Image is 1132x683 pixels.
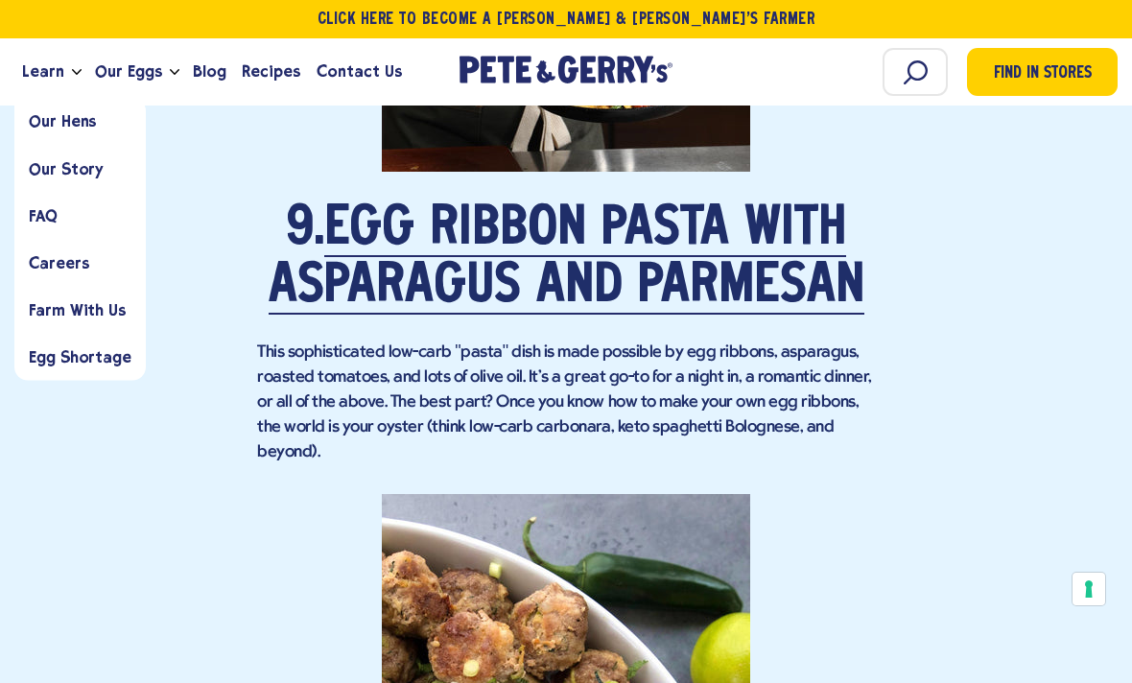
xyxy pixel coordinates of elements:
[29,300,126,318] span: Farm With Us
[1073,573,1105,605] button: Your consent preferences for tracking technologies
[14,333,146,380] a: Egg Shortage
[193,59,226,83] span: Blog
[185,46,234,98] a: Blog
[317,59,402,83] span: Contact Us
[14,98,146,145] a: Our Hens
[14,286,146,333] a: Farm With Us
[95,59,162,83] span: Our Eggs
[269,203,864,315] a: Egg Ribbon Pasta with Asparagus and Parmesan
[883,48,948,96] input: Search
[22,59,64,83] span: Learn
[14,145,146,192] a: Our Story
[14,192,146,239] a: FAQ
[29,347,131,365] span: Egg Shortage
[309,46,410,98] a: Contact Us
[170,69,179,76] button: Open the dropdown menu for Our Eggs
[967,48,1118,96] a: Find in Stores
[29,206,58,224] span: FAQ
[87,46,170,98] a: Our Eggs
[29,159,104,177] span: Our Story
[72,69,82,76] button: Open the dropdown menu for Learn
[29,112,96,130] span: Our Hens
[14,239,146,286] a: Careers
[29,253,88,271] span: Careers
[242,59,300,83] span: Recipes
[994,61,1092,87] span: Find in Stores
[257,341,875,465] p: This sophisticated low-carb "pasta" dish is made possible by egg ribbons, asparagus, roasted toma...
[234,46,308,98] a: Recipes
[257,200,875,316] h2: 9.
[14,46,72,98] a: Learn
